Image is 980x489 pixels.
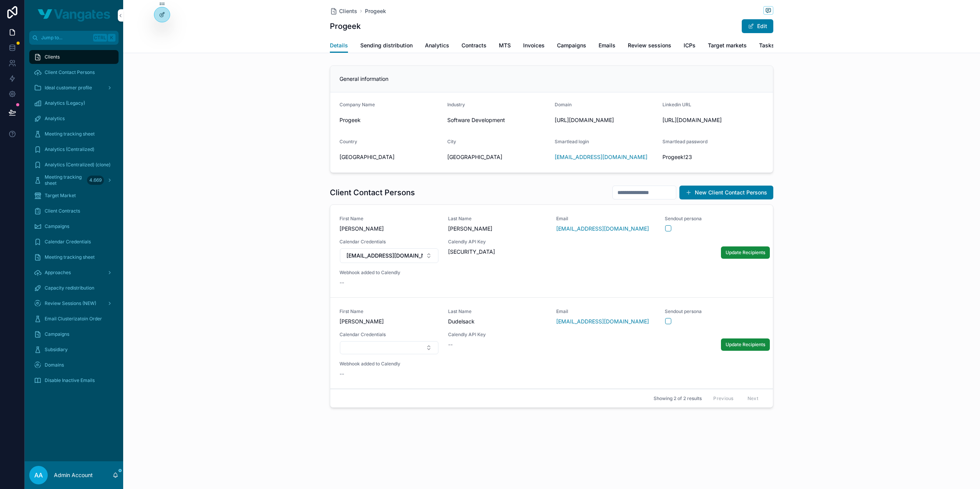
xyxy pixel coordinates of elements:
[339,75,388,82] span: General information
[599,42,615,49] span: Emails
[45,223,69,229] span: Campaigns
[45,208,80,214] span: Client Contracts
[45,131,95,137] span: Meeting tracking sheet
[679,186,773,199] a: New Client Contact Persons
[523,42,545,49] span: Invoices
[662,116,764,124] span: [URL][DOMAIN_NAME]
[339,139,357,144] span: Country
[448,248,764,256] span: [SECURITY_DATA]
[662,153,764,161] span: Progeek!23
[29,127,119,141] a: Meeting tracking sheet
[29,31,119,45] button: Jump to...CtrlK
[759,39,774,54] a: Tasks
[45,285,94,291] span: Capacity redistribution
[29,189,119,203] a: Target Market
[448,216,547,222] span: Last Name
[448,318,547,325] span: Dudelsack
[499,39,511,54] a: MTS
[330,205,773,298] a: First Name[PERSON_NAME]Last Name[PERSON_NAME]Email[EMAIL_ADDRESS][DOMAIN_NAME]Sendout personaCale...
[708,42,747,49] span: Target markets
[330,298,773,389] a: First Name[PERSON_NAME]Last NameDudelsackEmail[EMAIL_ADDRESS][DOMAIN_NAME]Sendout personaCalendar...
[339,361,439,367] span: Webhook added to Calendly
[93,34,107,42] span: Ctrl
[25,45,123,397] div: scrollable content
[45,174,84,186] span: Meeting tracking sheet
[45,254,95,260] span: Meeting tracking sheet
[555,102,572,107] span: Domain
[29,65,119,79] a: Client Contact Persons
[726,342,765,348] span: Update Recipients
[29,327,119,341] a: Campaigns
[684,42,696,49] span: ICPs
[339,102,375,107] span: Company Name
[654,395,702,402] span: Showing 2 of 2 results
[45,69,95,75] span: Client Contact Persons
[45,347,68,353] span: Subsidiary
[45,270,71,276] span: Approaches
[339,308,439,315] span: First Name
[346,252,423,260] span: [EMAIL_ADDRESS][DOMAIN_NAME]
[87,176,104,185] div: 4.669
[45,146,94,152] span: Analytics (Centralized)
[45,300,96,306] span: Review Sessions (NEW)
[448,341,453,348] span: --
[339,270,439,276] span: Webhook added to Calendly
[330,42,348,49] span: Details
[109,35,115,41] span: K
[557,42,586,49] span: Campaigns
[29,358,119,372] a: Domains
[721,246,770,259] button: Update Recipients
[360,39,413,54] a: Sending distribution
[45,100,85,106] span: Analytics (Legacy)
[339,7,357,15] span: Clients
[684,39,696,54] a: ICPs
[29,312,119,326] a: Email Clusterizatoin Order
[447,116,549,124] span: Software Development
[339,332,439,338] span: Calendar Credentials
[45,239,91,245] span: Calendar Credentials
[41,35,90,41] span: Jump to...
[330,21,361,32] h1: Progeek
[29,96,119,110] a: Analytics (Legacy)
[339,116,441,124] span: Progeek
[742,19,773,33] button: Edit
[447,153,549,161] span: [GEOGRAPHIC_DATA]
[29,81,119,95] a: Ideal customer profile
[721,338,770,351] button: Update Recipients
[556,225,649,233] a: [EMAIL_ADDRESS][DOMAIN_NAME]
[462,42,487,49] span: Contracts
[45,85,92,91] span: Ideal customer profile
[556,318,649,325] a: [EMAIL_ADDRESS][DOMAIN_NAME]
[29,266,119,280] a: Approaches
[45,316,102,322] span: Email Clusterizatoin Order
[360,42,413,49] span: Sending distribution
[45,377,95,383] span: Disable Inactive Emails
[339,239,439,245] span: Calendar Credentials
[447,139,456,144] span: City
[330,7,357,15] a: Clients
[339,153,441,161] span: [GEOGRAPHIC_DATA]
[523,39,545,54] a: Invoices
[339,216,439,222] span: First Name
[29,112,119,126] a: Analytics
[448,332,764,338] span: Calendly API Key
[29,250,119,264] a: Meeting tracking sheet
[759,42,774,49] span: Tasks
[29,50,119,64] a: Clients
[45,162,110,168] span: Analytics (Centralized) (clone)
[556,308,656,315] span: Email
[557,39,586,54] a: Campaigns
[330,187,415,198] h1: Client Contact Persons
[726,250,765,256] span: Update Recipients
[330,39,348,53] a: Details
[29,219,119,233] a: Campaigns
[665,216,764,222] span: Sendout persona
[54,471,93,479] p: Admin Account
[448,308,547,315] span: Last Name
[665,308,764,315] span: Sendout persona
[448,225,547,233] span: [PERSON_NAME]
[365,7,386,15] a: Progeek
[555,116,656,124] span: [URL][DOMAIN_NAME]
[340,341,438,354] button: Select Button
